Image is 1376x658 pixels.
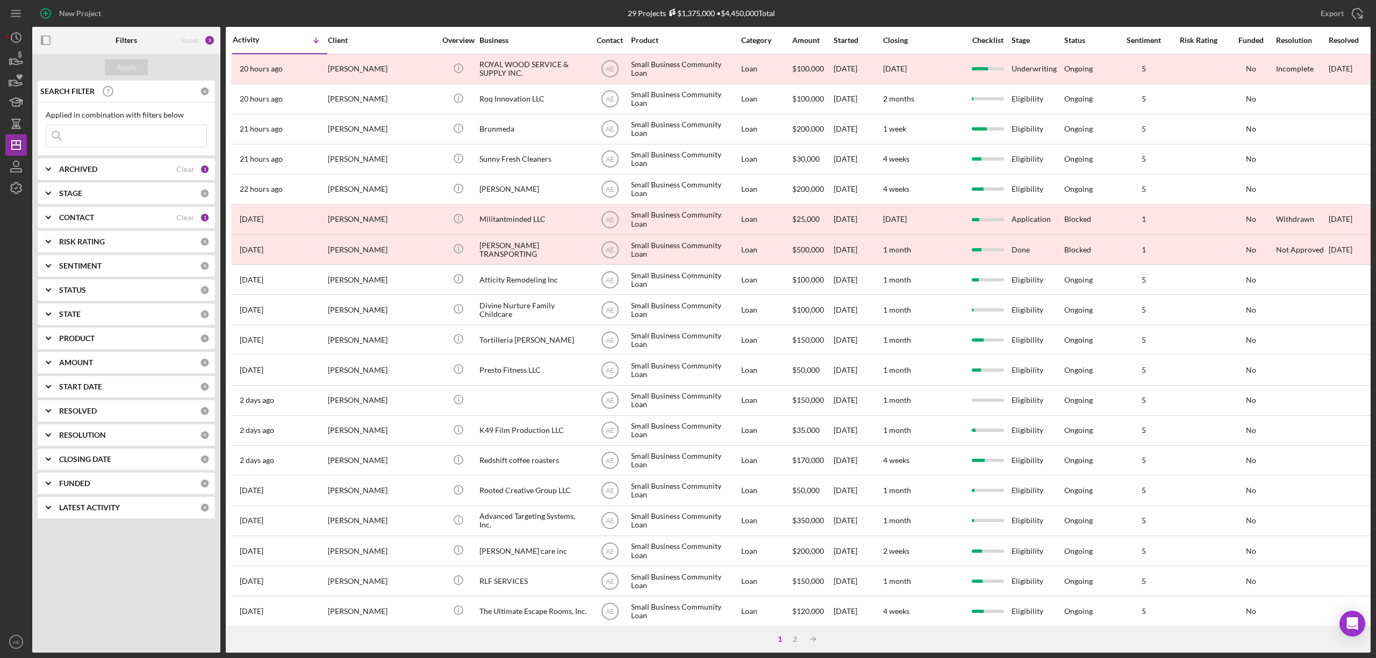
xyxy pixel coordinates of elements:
div: 5 [1117,396,1171,404]
b: AMOUNT [59,358,93,367]
div: $100,000 [792,55,833,83]
div: 5 [1117,185,1171,193]
div: Atticity Remodeling Inc [479,265,587,294]
div: RLF SERVICES [479,567,587,595]
div: Eligibility [1012,537,1063,565]
div: [PERSON_NAME] [328,145,435,173]
div: Roq Innovation LLC [479,85,587,113]
div: 0 [200,406,210,416]
div: No [1227,306,1275,314]
div: Funded [1227,36,1275,45]
div: Eligibility [1012,175,1063,204]
time: 2025-10-07 20:21 [240,396,274,404]
span: $50,000 [792,486,820,495]
time: 4 weeks [883,184,909,193]
div: No [1227,426,1275,435]
span: $100,000 [792,275,824,284]
div: Eligibility [1012,507,1063,535]
span: $150,000 [792,395,824,404]
text: AE [605,517,614,525]
div: [PERSON_NAME] [328,416,435,445]
div: 1 [200,164,210,174]
b: LATEST ACTIVITY [59,503,120,512]
div: [PERSON_NAME] [328,567,435,595]
div: No [1227,215,1275,223]
div: Loan [741,295,791,324]
text: AE [605,577,614,585]
div: Ongoing [1064,516,1093,525]
div: Ongoing [1064,547,1093,555]
div: Ongoing [1064,336,1093,344]
div: Overview [438,36,478,45]
div: Loan [741,85,791,113]
time: 2 months [883,94,914,103]
div: 5 [1117,426,1171,435]
div: [PERSON_NAME] [328,326,435,354]
div: No [1227,396,1275,404]
div: 5 [1117,306,1171,314]
div: [PERSON_NAME] [328,205,435,234]
time: 1 month [883,335,911,344]
div: [PERSON_NAME] [328,356,435,384]
div: Blocked [1064,215,1091,223]
span: $170,000 [792,455,824,465]
time: 2 weeks [883,546,909,555]
div: No [1227,577,1275,585]
text: AE [605,306,614,314]
div: Clear [176,213,195,222]
div: 5 [1117,95,1171,103]
div: Loan [741,235,791,264]
div: 0 [200,430,210,440]
div: Eligibility [1012,295,1063,324]
div: Done [1012,235,1063,264]
time: 2025-10-08 20:16 [240,366,263,374]
text: AE [605,397,614,404]
span: $30,000 [792,154,820,163]
div: 0 [200,358,210,367]
div: Category [741,36,791,45]
time: 1 month [883,425,911,435]
div: 5 [1117,547,1171,555]
div: Small Business Community Loan [631,85,739,113]
div: Small Business Community Loan [631,416,739,445]
div: Apply [117,59,137,75]
b: STATUS [59,286,86,294]
b: STAGE [59,189,82,198]
div: Small Business Community Loan [631,145,739,173]
div: [DATE] [834,235,882,264]
div: 5 [1117,486,1171,495]
time: 2025-10-07 19:19 [240,426,274,435]
div: [DATE] [834,265,882,294]
div: [DATE] [834,476,882,505]
div: Eligibility [1012,265,1063,294]
div: Loan [741,265,791,294]
b: CONTACT [59,213,94,222]
div: 1 [1117,245,1171,254]
div: Ongoing [1064,577,1093,585]
div: Business [479,36,587,45]
time: 2025-10-09 01:24 [240,306,263,314]
time: 1 month [883,576,911,585]
div: Eligibility [1012,446,1063,475]
div: 5 [1117,336,1171,344]
div: Underwriting [1012,55,1063,83]
div: [DATE] [834,85,882,113]
div: [DATE] [834,446,882,475]
time: 2025-10-09 09:14 [240,215,263,223]
div: Product [631,36,739,45]
div: 0 [200,237,210,247]
div: Eligibility [1012,115,1063,143]
time: 2025-10-09 22:14 [240,95,283,103]
div: No [1227,95,1275,103]
b: SEARCH FILTER [40,87,95,96]
div: Sunny Fresh Cleaners [479,145,587,173]
div: Status [1064,36,1116,45]
div: Ongoing [1064,276,1093,284]
time: 2025-10-06 18:43 [240,516,263,525]
span: $200,000 [792,184,824,193]
div: [PERSON_NAME] [328,295,435,324]
b: SENTIMENT [59,262,102,270]
div: Started [834,36,882,45]
span: $150,000 [792,335,824,344]
text: AE [605,336,614,344]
